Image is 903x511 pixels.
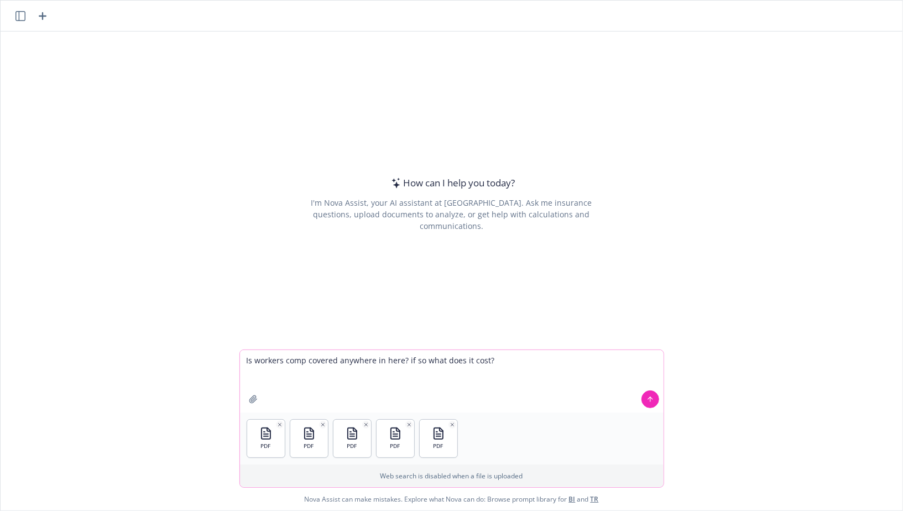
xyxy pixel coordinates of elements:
span: Nova Assist can make mistakes. Explore what Nova can do: Browse prompt library for and [5,488,898,510]
span: PDF [261,442,271,450]
p: Web search is disabled when a file is uploaded [247,471,657,481]
button: PDF [333,420,371,457]
div: How can I help you today? [388,176,515,190]
button: PDF [377,420,414,457]
button: PDF [420,420,457,457]
span: PDF [304,442,314,450]
button: PDF [247,420,285,457]
textarea: Is workers comp covered anywhere in here? if so what does it cost? [240,350,664,413]
span: PDF [390,442,400,450]
a: BI [569,494,576,504]
span: PDF [434,442,443,450]
button: PDF [290,420,328,457]
a: TR [591,494,599,504]
span: PDF [347,442,357,450]
div: I'm Nova Assist, your AI assistant at [GEOGRAPHIC_DATA]. Ask me insurance questions, upload docum... [296,197,607,232]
